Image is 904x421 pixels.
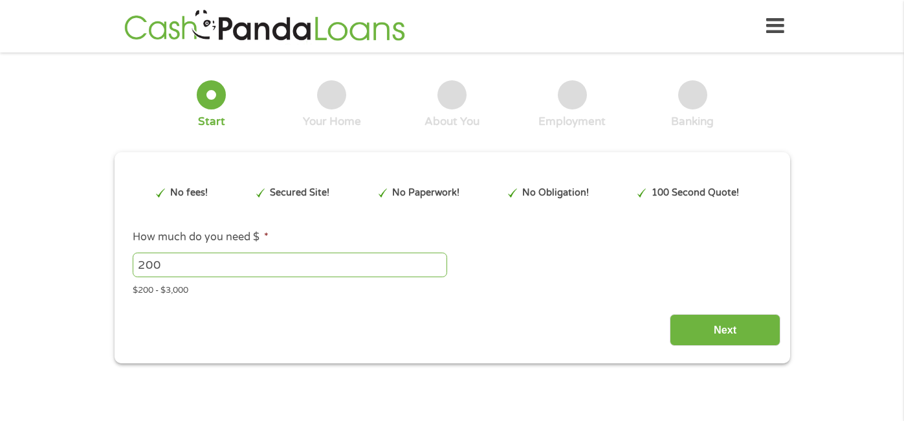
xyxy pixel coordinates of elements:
[671,115,714,129] div: Banking
[424,115,480,129] div: About You
[522,186,589,200] p: No Obligation!
[652,186,739,200] p: 100 Second Quote!
[133,231,269,244] label: How much do you need $
[270,186,329,200] p: Secured Site!
[120,8,409,45] img: GetLoanNow Logo
[303,115,361,129] div: Your Home
[538,115,606,129] div: Employment
[392,186,459,200] p: No Paperwork!
[198,115,225,129] div: Start
[170,186,208,200] p: No fees!
[670,314,780,346] input: Next
[133,280,771,297] div: $200 - $3,000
